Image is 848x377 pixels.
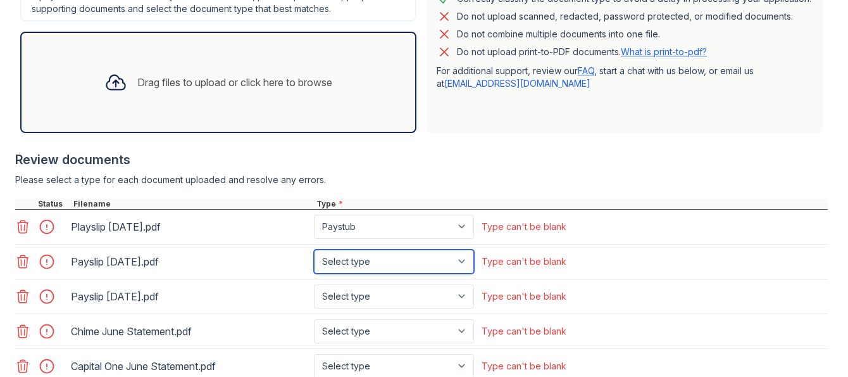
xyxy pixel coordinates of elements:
div: Review documents [15,151,828,169]
a: [EMAIL_ADDRESS][DOMAIN_NAME] [444,78,590,89]
div: Payslip [DATE].pdf [71,286,309,307]
a: What is print-to-pdf? [621,46,707,57]
div: Do not combine multiple documents into one file. [457,27,660,42]
div: Do not upload scanned, redacted, password protected, or modified documents. [457,9,793,24]
div: Type can't be blank [482,290,566,303]
div: Drag files to upload or click here to browse [137,75,332,90]
p: Do not upload print-to-PDF documents. [457,46,707,58]
div: Capital One June Statement.pdf [71,356,309,376]
div: Chime June Statement.pdf [71,321,309,342]
p: For additional support, review our , start a chat with us below, or email us at [437,65,813,90]
div: Type can't be blank [482,325,566,338]
div: Please select a type for each document uploaded and resolve any errors. [15,174,828,186]
div: Playslip [DATE].pdf [71,217,309,237]
div: Type can't be blank [482,255,566,268]
div: Type [314,199,828,209]
div: Payslip [DATE].pdf [71,252,309,272]
a: FAQ [578,65,594,76]
div: Filename [71,199,314,209]
div: Status [35,199,71,209]
div: Type can't be blank [482,360,566,373]
div: Type can't be blank [482,220,566,233]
